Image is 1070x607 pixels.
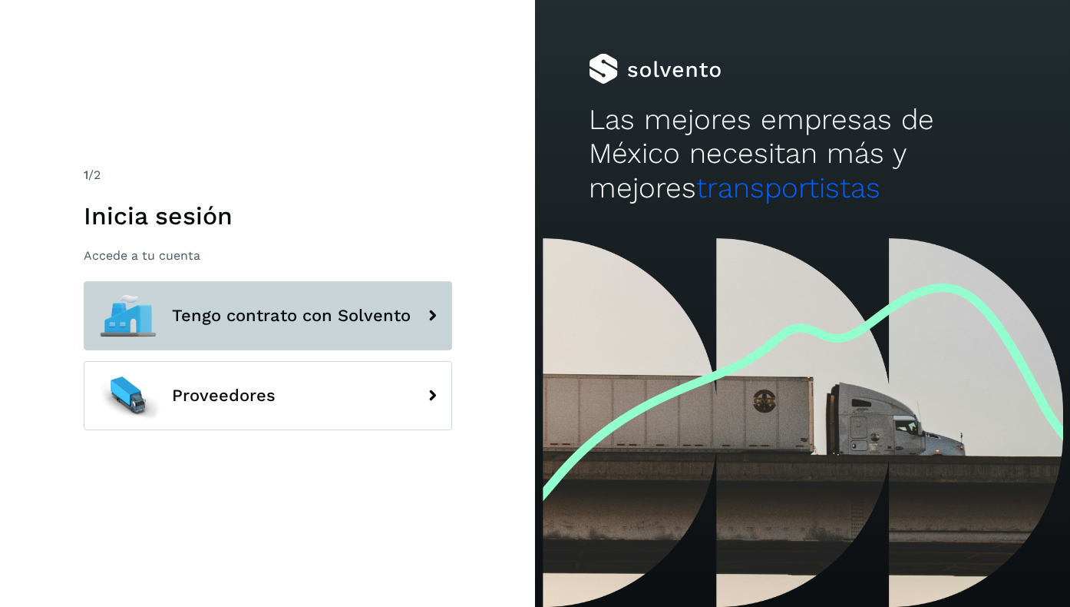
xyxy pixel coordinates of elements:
[84,281,452,350] button: Tengo contrato con Solvento
[84,248,452,263] p: Accede a tu cuenta
[696,171,880,204] span: transportistas
[589,103,1017,205] h2: Las mejores empresas de México necesitan más y mejores
[172,307,411,325] span: Tengo contrato con Solvento
[84,166,452,184] div: /2
[84,361,452,430] button: Proveedores
[84,168,88,182] span: 1
[172,386,276,405] span: Proveedores
[84,201,452,231] h1: Inicia sesión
